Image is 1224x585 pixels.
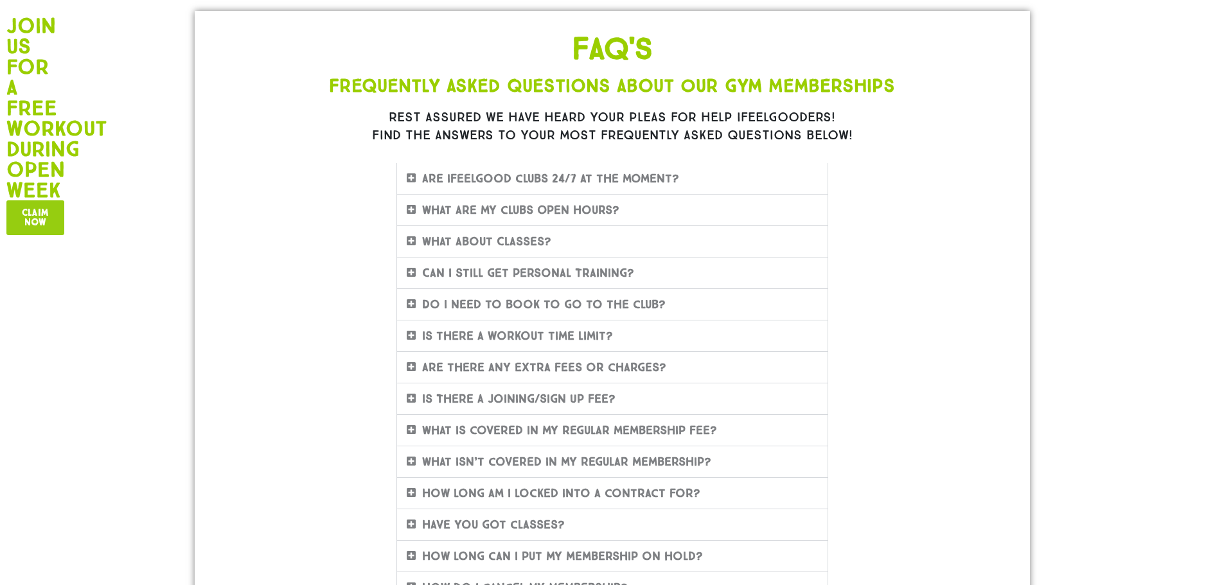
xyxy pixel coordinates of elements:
[422,423,717,437] a: What is covered in my regular membership fee?
[422,486,700,500] a: How long am I locked into a contract for?
[397,352,828,383] div: Are there any extra fees or charges?
[397,226,828,257] div: What about Classes?
[253,108,972,144] h1: Rest assured we have heard your pleas for help ifeelgooders! Find the answers to your most freque...
[422,518,565,532] a: Have you got classes?
[253,33,972,64] h1: FAQ'S
[422,266,634,280] a: Can I still get Personal Training?
[397,289,828,320] div: Do I need to book to go to the club?
[422,360,666,374] a: Are there any extra fees or charges?
[397,383,828,414] div: Is There A Joining/Sign Up Fee?
[422,171,679,186] a: Are ifeelgood clubs 24/7 at the moment?
[422,329,613,343] a: Is there a workout time limit?
[397,195,828,225] div: What are my clubs Open Hours?
[422,234,551,249] a: What about Classes?
[422,549,703,563] a: How long can I put my membership on hold?
[397,478,828,509] div: How long am I locked into a contract for?
[397,446,828,477] div: What isn’t covered in my regular membership?
[397,163,828,194] div: Are ifeelgood clubs 24/7 at the moment?
[397,509,828,540] div: Have you got classes?
[397,415,828,446] div: What is covered in my regular membership fee?
[397,258,828,288] div: Can I still get Personal Training?
[6,200,64,235] a: Claim now
[422,455,711,469] a: What isn’t covered in my regular membership?
[397,541,828,572] div: How long can I put my membership on hold?
[397,320,828,351] div: Is there a workout time limit?
[422,297,666,311] a: Do I need to book to go to the club?
[22,208,49,227] span: Claim now
[422,392,616,406] a: Is There A Joining/Sign Up Fee?
[422,203,619,217] a: What are my clubs Open Hours?
[253,77,972,95] h1: Frequently Asked Questions About Our Gym Memberships
[6,15,58,200] h2: Join us for a free workout during open week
